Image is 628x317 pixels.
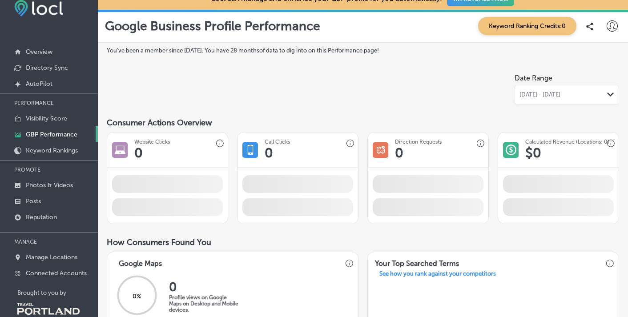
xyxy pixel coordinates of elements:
[169,280,240,294] h2: 0
[26,131,77,138] p: GBP Performance
[107,118,212,128] span: Consumer Actions Overview
[26,48,52,56] p: Overview
[105,19,320,33] p: Google Business Profile Performance
[478,17,576,35] span: Keyword Ranking Credits: 0
[17,289,98,296] p: Brought to you by
[169,294,240,313] p: Profile views on Google Maps on Desktop and Mobile devices.
[26,64,68,72] p: Directory Sync
[107,237,211,247] span: How Consumers Found You
[26,197,41,205] p: Posts
[26,80,52,88] p: AutoPilot
[134,145,143,161] h1: 0
[26,115,67,122] p: Visibility Score
[133,293,141,300] span: 0 %
[515,74,552,82] label: Date Range
[395,139,442,145] h3: Direction Requests
[26,269,87,277] p: Connected Accounts
[368,252,466,270] h3: Your Top Searched Terms
[112,252,169,270] h3: Google Maps
[265,139,290,145] h3: Call Clicks
[26,147,78,154] p: Keyword Rankings
[107,47,619,54] label: You've been a member since [DATE] . You have 28 months of data to dig into on this Performance page!
[525,145,541,161] h1: $ 0
[265,145,273,161] h1: 0
[17,303,80,315] img: Travel Portland
[26,253,77,261] p: Manage Locations
[134,139,170,145] h3: Website Clicks
[26,181,73,189] p: Photos & Videos
[525,139,609,145] h3: Calculated Revenue (Locations: 0)
[519,91,560,98] span: [DATE] - [DATE]
[372,270,503,280] a: See how you rank against your competitors
[395,145,403,161] h1: 0
[26,213,57,221] p: Reputation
